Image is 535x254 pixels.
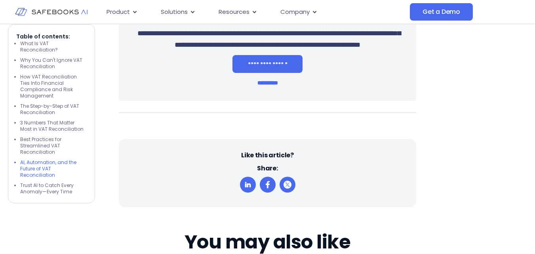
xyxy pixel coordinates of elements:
p: Table of contents: [16,32,87,40]
span: Company [280,8,310,17]
li: AI, Automation, and the Future of VAT Reconciliation [20,159,87,178]
span: Product [107,8,130,17]
span: Solutions [161,8,188,17]
div: Menu Toggle [100,4,410,20]
li: 3 Numbers That Matter Most in VAT Reconciliation [20,120,87,132]
li: How VAT Reconciliation Ties Into Financial Compliance and Risk Management [20,74,87,99]
li: The Step-by-Step of VAT Reconciliation [20,103,87,116]
span: Resources [219,8,249,17]
h6: Like this article? [241,151,293,160]
span: Get a Demo [423,8,460,16]
li: Why You Can't Ignore VAT Reconciliation [20,57,87,70]
li: Best Practices for Streamlined VAT Reconciliation [20,136,87,155]
nav: Menu [100,4,410,20]
li: Trust AI to Catch Every Anomaly—Every Time [20,182,87,195]
a: Get a Demo [410,3,473,21]
li: What Is VAT Reconciliation? [20,40,87,53]
h6: Share: [257,164,278,173]
h2: You may also like [185,231,351,253]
